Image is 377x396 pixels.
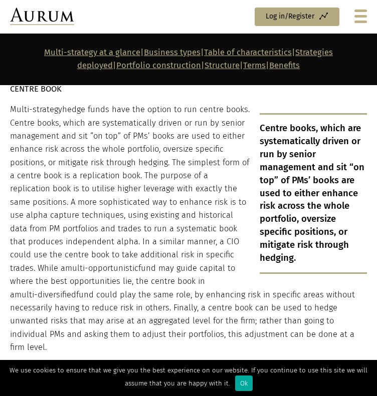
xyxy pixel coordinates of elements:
a: Terms [243,61,266,70]
span: Log in/Register [266,13,314,20]
a: Table of characteristics [204,48,292,57]
a: Business types [144,48,201,57]
span: multi-opportunistic [65,263,138,273]
span: multi-diversified [15,290,76,299]
strong: CENTRE BOOK [10,84,62,94]
a: Multi-strategy at a glance [44,48,140,57]
a: Structure [205,61,240,70]
span: Multi-strategy [10,105,62,114]
a: Benefits [269,61,300,70]
strong: | | | | | | [44,48,333,70]
p: Centre books, which are systematically driven or run by senior management and sit “on top” of PMs... [260,113,367,274]
div: Ok [235,375,253,391]
a: Portfolio construction [116,61,201,70]
a: Log in/Register [255,8,339,26]
strong: | [266,61,269,70]
p: hedge funds have the option to run centre books. Centre books, which are systematically driven or... [10,103,367,354]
